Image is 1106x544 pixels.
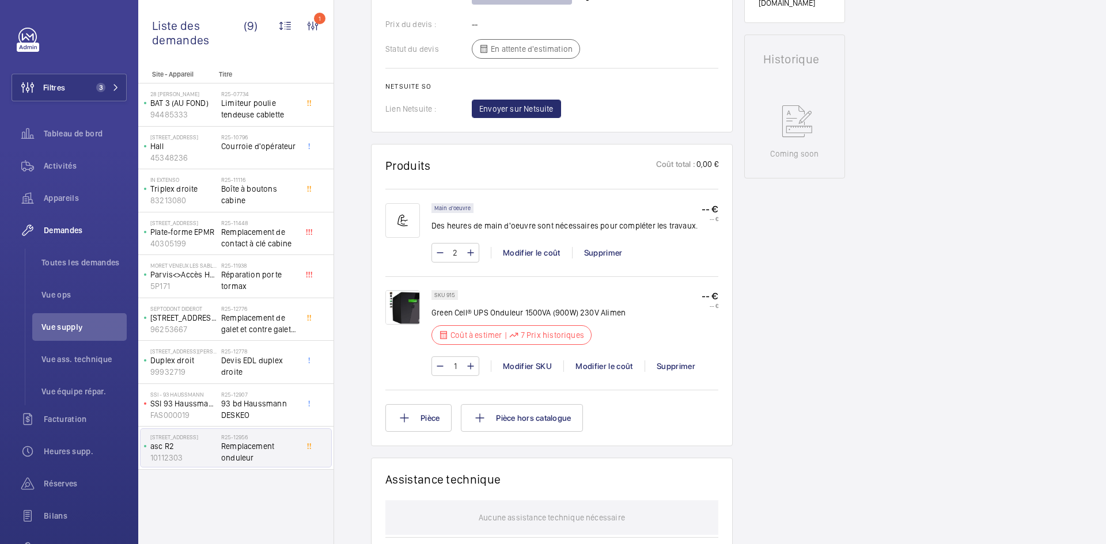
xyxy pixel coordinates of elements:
p: Coût total : [656,158,695,173]
p: Septodont DIDEROT [150,305,217,312]
p: Duplex droit [150,355,217,366]
span: Appareils [44,192,127,204]
span: Facturation [44,413,127,425]
span: Devis EDL duplex droite [221,355,297,378]
p: Coming soon [770,148,819,159]
h1: Produits [385,158,431,173]
p: Plate-forme EPMR [150,226,217,238]
p: Titre [219,70,295,78]
p: Triplex droite [150,183,217,195]
p: 83213080 [150,195,217,206]
h2: R25-11448 [221,219,297,226]
button: Pièce hors catalogue [461,404,583,432]
h1: Assistance technique [385,472,501,486]
div: Supprimer [572,247,634,258]
span: Demandes [44,225,127,236]
p: -- € [702,215,718,222]
img: MQ64WQVDQCm8ls9Va-U89UPoz4OkCyB86xSAJScoZkHpguGG.png [385,290,420,325]
span: Boîte à boutons cabine [221,183,297,206]
span: Vue équipe répar. [41,386,127,397]
div: Supprimer [645,360,707,372]
span: Filtres [43,82,65,93]
span: Liste des demandes [152,18,244,47]
p: -- € [702,302,718,309]
p: IN EXTENSO [150,176,217,183]
button: Filtres3 [12,74,127,101]
p: [STREET_ADDRESS][PERSON_NAME] [150,348,217,355]
div: Modifier le coût [491,247,572,258]
p: [STREET_ADDRESS] [150,219,217,226]
h2: R25-11116 [221,176,297,183]
p: [STREET_ADDRESS] [150,433,217,440]
span: Limiteur poulie tendeuse cablette [221,97,297,120]
span: Courroie d'opérateur [221,140,297,152]
span: Remplacement de contact à clé cabine [221,226,297,249]
p: Site - Appareil [138,70,214,78]
span: Bilans [44,510,127,522]
span: Remplacement de galet et contre galet porte palière. [221,312,297,335]
p: Parvis<>Accès Hall BV [150,269,217,280]
p: Hall [150,140,217,152]
p: 94485333 [150,109,217,120]
h1: Historique [763,54,826,65]
p: 0,00 € [695,158,718,173]
p: Green Cell® UPS Onduleur 1500VA (900W) 230V Alimen [431,307,626,318]
p: [STREET_ADDRESS] [150,134,217,140]
span: 93 bd Haussmann DESKEO [221,398,297,421]
h2: R25-10796 [221,134,297,140]
p: Aucune assistance technique nécessaire [479,500,625,535]
p: Main d'oeuvre [434,206,471,210]
div: | [505,329,507,341]
p: 5P171 [150,280,217,292]
span: Activités [44,160,127,172]
span: Vue supply [41,321,127,333]
p: SSI - 93 Haussmann [150,391,217,398]
span: Réserves [44,478,127,489]
p: [STREET_ADDRESS] [150,312,217,324]
p: Des heures de main d'oeuvre sont nécessaires pour compléter les travaux. [431,220,698,231]
p: 40305199 [150,238,217,249]
span: Vue ops [41,289,127,300]
p: 10112303 [150,452,217,463]
p: 28 [PERSON_NAME] [150,90,217,97]
p: asc R2 [150,440,217,452]
h2: R25-07734 [221,90,297,97]
img: muscle-sm.svg [385,203,420,238]
button: Pièce [385,404,452,432]
span: Remplacement onduleur [221,440,297,463]
span: Tableau de bord [44,128,127,139]
h2: R25-11938 [221,262,297,269]
button: Envoyer sur Netsuite [472,100,561,118]
p: 96253667 [150,324,217,335]
h2: Netsuite SO [385,82,718,90]
span: Vue ass. technique [41,353,127,365]
p: -- € [702,290,718,302]
span: Heures supp. [44,446,127,457]
span: Envoyer sur Netsuite [479,103,554,115]
p: 99932719 [150,366,217,378]
p: SSI 93 Haussmann [150,398,217,409]
h2: R25-12907 [221,391,297,398]
span: Réparation porte tormax [221,269,297,292]
div: Modifier le coût [563,360,645,372]
p: MORET VENEUX LES SABLONS [150,262,217,269]
p: Coût à estimer [450,329,502,341]
h2: R25-12956 [221,433,297,440]
p: 45348236 [150,152,217,163]
p: SKU 915 [434,293,455,297]
p: BAT 3 (AU FOND) [150,97,217,109]
span: Toutes les demandes [41,257,127,268]
p: -- € [702,203,718,215]
p: 7 Prix historiques [521,329,584,341]
div: Modifier SKU [491,360,563,372]
h2: R25-12778 [221,348,297,355]
span: 3 [96,83,105,92]
p: FAS000019 [150,409,217,421]
h2: R25-12776 [221,305,297,312]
